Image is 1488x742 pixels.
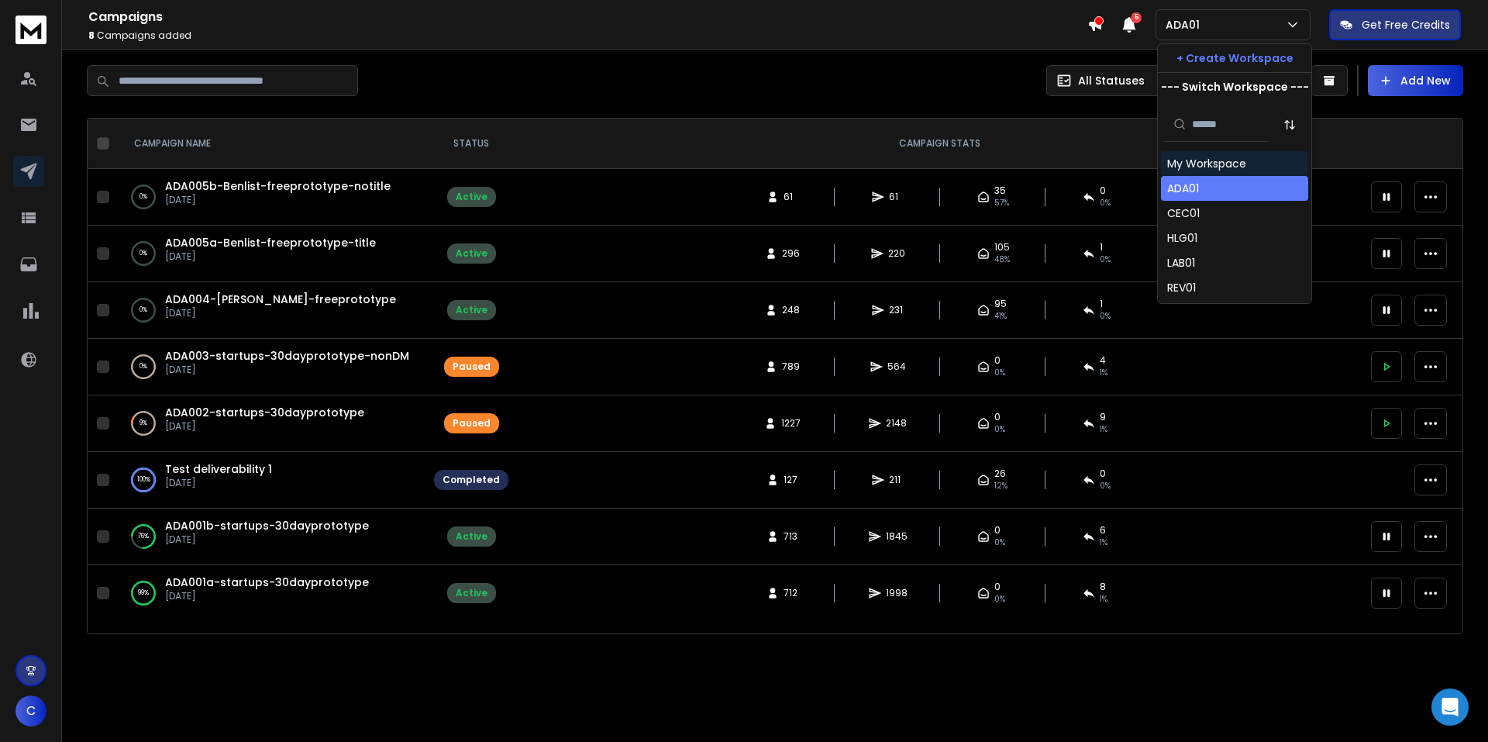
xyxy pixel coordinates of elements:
[784,191,799,203] span: 61
[115,119,425,169] th: CAMPAIGN NAME
[994,581,1001,593] span: 0
[1100,367,1107,379] span: 1 %
[139,189,147,205] p: 0 %
[165,405,364,420] span: ADA002-startups-30dayprototype
[784,474,799,486] span: 127
[1100,197,1111,209] span: 0 %
[518,119,1362,169] th: CAMPAIGN STATS
[1100,524,1106,537] span: 6
[994,185,1006,197] span: 35
[889,474,904,486] span: 211
[781,417,801,430] span: 1227
[139,359,147,374] p: 0 %
[165,235,376,250] a: ADA005a-Benlist-freeprototype-title
[994,310,1007,323] span: 41 %
[994,480,1007,492] span: 12 %
[115,452,425,509] td: 100%Test deliverability 1[DATE]
[453,417,491,430] div: Paused
[453,361,491,373] div: Paused
[1100,593,1107,606] span: 1 %
[443,474,500,486] div: Completed
[165,348,409,364] span: ADA003-startups-30dayprototype-nonDM
[994,593,1005,606] span: 0%
[115,395,425,452] td: 9%ADA002-startups-30dayprototype[DATE]
[886,587,908,599] span: 1998
[165,518,369,533] a: ADA001b-startups-30dayprototype
[887,361,906,373] span: 564
[886,530,908,543] span: 1845
[1100,423,1107,436] span: 1 %
[1100,298,1103,310] span: 1
[994,197,1009,209] span: 57 %
[1167,280,1196,295] div: REV01
[15,16,46,44] img: logo
[1100,254,1111,266] span: 0 %
[138,529,149,544] p: 76 %
[1167,230,1197,246] div: HLG01
[456,191,487,203] div: Active
[88,8,1087,26] h1: Campaigns
[782,304,800,316] span: 248
[994,367,1005,379] span: 0%
[1431,689,1469,726] div: Open Intercom Messenger
[994,298,1007,310] span: 95
[1158,44,1311,72] button: + Create Workspace
[782,361,800,373] span: 789
[1100,537,1107,549] span: 1 %
[115,226,425,282] td: 0%ADA005a-Benlist-freeprototype-title[DATE]
[889,191,904,203] span: 61
[1100,411,1106,423] span: 9
[1100,354,1106,367] span: 4
[1100,185,1106,197] span: 0
[994,423,1005,436] span: 0%
[889,304,904,316] span: 231
[165,590,369,602] p: [DATE]
[165,477,272,489] p: [DATE]
[115,169,425,226] td: 0%ADA005b-Benlist-freeprototype-notitle[DATE]
[165,420,364,433] p: [DATE]
[456,530,487,543] div: Active
[1167,205,1200,221] div: CEC01
[115,509,425,565] td: 76%ADA001b-startups-30dayprototype[DATE]
[165,292,396,307] a: ADA004-[PERSON_NAME]-freeprototype
[139,302,147,318] p: 0 %
[1362,17,1450,33] p: Get Free Credits
[115,282,425,339] td: 0%ADA004-[PERSON_NAME]-freeprototype[DATE]
[88,29,1087,42] p: Campaigns added
[165,533,369,546] p: [DATE]
[1167,255,1195,271] div: LAB01
[784,587,799,599] span: 712
[886,417,907,430] span: 2148
[165,575,369,590] a: ADA001a-startups-30dayprototype
[1100,581,1106,593] span: 8
[165,461,272,477] a: Test deliverability 1
[1131,12,1142,23] span: 5
[165,250,376,263] p: [DATE]
[1368,65,1463,96] button: Add New
[1274,109,1305,140] button: Sort by Sort A-Z
[15,695,46,726] button: C
[138,585,149,601] p: 99 %
[1161,79,1309,95] p: --- Switch Workspace ---
[165,178,391,194] a: ADA005b-Benlist-freeprototype-notitle
[1176,50,1293,66] p: + Create Workspace
[1167,181,1199,196] div: ADA01
[456,587,487,599] div: Active
[994,524,1001,537] span: 0
[165,194,391,206] p: [DATE]
[425,119,518,169] th: STATUS
[994,537,1005,549] span: 0%
[1329,9,1461,40] button: Get Free Credits
[1078,73,1145,88] p: All Statuses
[456,304,487,316] div: Active
[88,29,95,42] span: 8
[994,241,1010,254] span: 105
[1100,480,1111,492] span: 0 %
[456,247,487,260] div: Active
[994,468,1006,480] span: 26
